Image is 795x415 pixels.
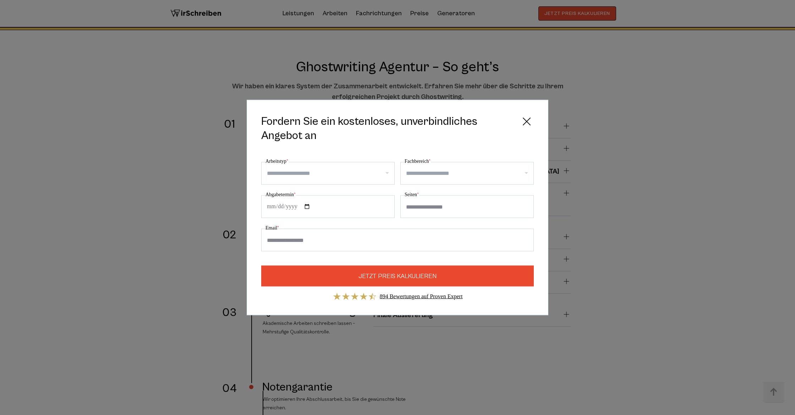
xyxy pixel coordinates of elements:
span: JETZT PREIS KALKULIEREN [358,271,437,281]
button: JETZT PREIS KALKULIEREN [261,266,534,287]
label: Abgabetermin [265,190,296,199]
label: Arbeitstyp [265,157,289,166]
a: 894 Bewertungen auf Proven Expert [380,293,463,299]
span: Fordern Sie ein kostenloses, unverbindliches Angebot an [261,115,514,143]
label: Email [265,224,279,232]
label: Seiten [405,190,419,199]
label: Fachbereich [405,157,431,166]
